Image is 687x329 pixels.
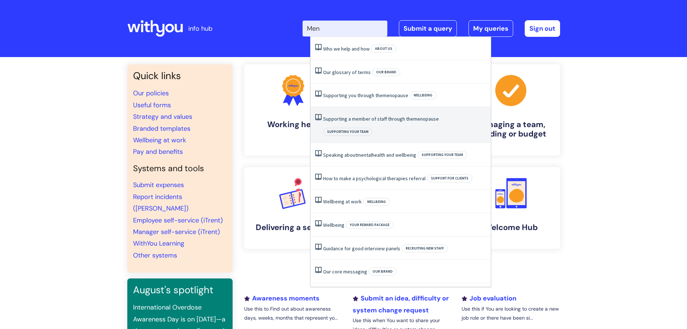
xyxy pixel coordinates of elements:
[462,167,560,249] a: Welcome Hub
[323,92,408,99] a: Supporting you through themenopause
[371,45,396,53] span: About Us
[133,181,184,189] a: Submit expenses
[427,174,472,182] span: Support for clients
[323,245,400,252] a: Guidance for good interview panels
[133,124,190,133] a: Branded templates
[418,151,467,159] span: Supporting your team
[188,23,212,34] p: info hub
[372,68,400,76] span: Our brand
[244,64,342,156] a: Working here
[369,268,397,276] span: Our brand
[133,101,171,109] a: Useful forms
[462,304,560,322] p: Use this if You are looking to create a new job role or there have been si...
[462,64,560,156] a: Managing a team, building or budget
[133,228,220,236] a: Manager self-service (iTrent)
[468,120,554,139] h4: Managing a team, building or budget
[383,92,408,99] span: menopause
[303,21,387,36] input: Search
[303,20,560,37] div: | -
[357,152,372,158] span: mental
[323,69,371,75] a: Our glossary of terms
[133,89,169,98] a: Our policies
[353,294,449,314] a: Submit an idea, difficulty or system change request
[133,147,183,156] a: Pay and benefits
[323,46,370,52] a: Who we help and how
[133,216,223,225] a: Employee self-service (iTrent)
[133,136,186,144] a: Wellbeing at work
[244,294,320,303] a: Awareness moments
[363,198,390,206] span: Wellbeing
[468,223,554,232] h4: Welcome Hub
[244,304,342,322] p: Use this to Find out about awareness days, weeks, months that represent yo...
[323,175,426,182] a: How to make a psychological therapies referral
[244,167,342,249] a: Delivering a service
[133,164,227,174] h4: Systems and tools
[133,284,227,296] h3: August's spotlight
[410,91,436,99] span: Wellbeing
[133,112,192,121] a: Strategy and values
[323,116,439,122] a: Supporting a member of staff through themenopause
[462,294,516,303] a: Job evaluation
[402,244,448,252] span: Recruiting new staff
[323,268,367,275] a: Our core messaging
[323,128,373,136] span: Supporting your team
[399,20,457,37] a: Submit a query
[323,222,344,228] a: Wellbeing
[468,20,513,37] a: My queries
[346,221,393,229] span: Your reward package
[413,116,439,122] span: menopause
[133,192,189,213] a: Report incidents ([PERSON_NAME])
[323,198,362,205] a: Wellbeing at work
[250,120,336,129] h4: Working here
[133,239,184,248] a: WithYou Learning
[250,223,336,232] h4: Delivering a service
[244,272,560,285] h2: Recently added or updated
[525,20,560,37] a: Sign out
[133,70,227,82] h3: Quick links
[323,152,416,158] a: Speaking aboutmentalhealth and wellbeing
[133,251,177,260] a: Other systems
